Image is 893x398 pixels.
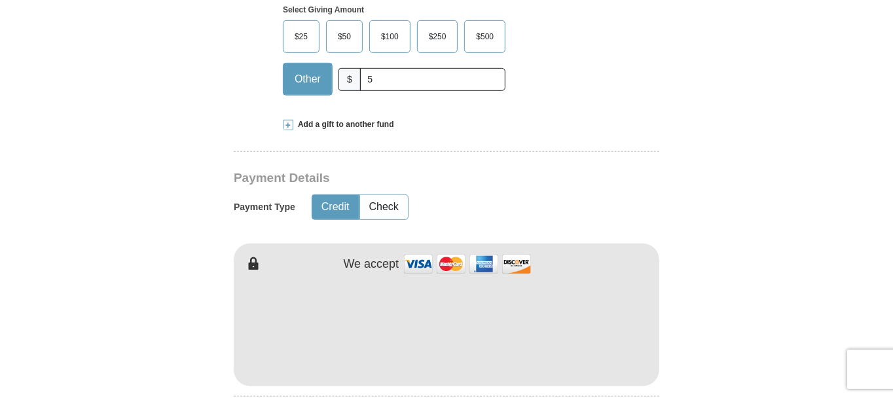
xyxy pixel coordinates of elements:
[402,250,533,278] img: credit cards accepted
[288,69,327,89] span: Other
[374,27,405,46] span: $100
[234,171,568,186] h3: Payment Details
[344,257,399,272] h4: We accept
[288,27,314,46] span: $25
[312,195,359,219] button: Credit
[469,27,500,46] span: $500
[360,68,505,91] input: Other Amount
[360,195,408,219] button: Check
[293,119,394,130] span: Add a gift to another fund
[338,68,361,91] span: $
[283,5,364,14] strong: Select Giving Amount
[422,27,453,46] span: $250
[331,27,357,46] span: $50
[234,202,295,213] h5: Payment Type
